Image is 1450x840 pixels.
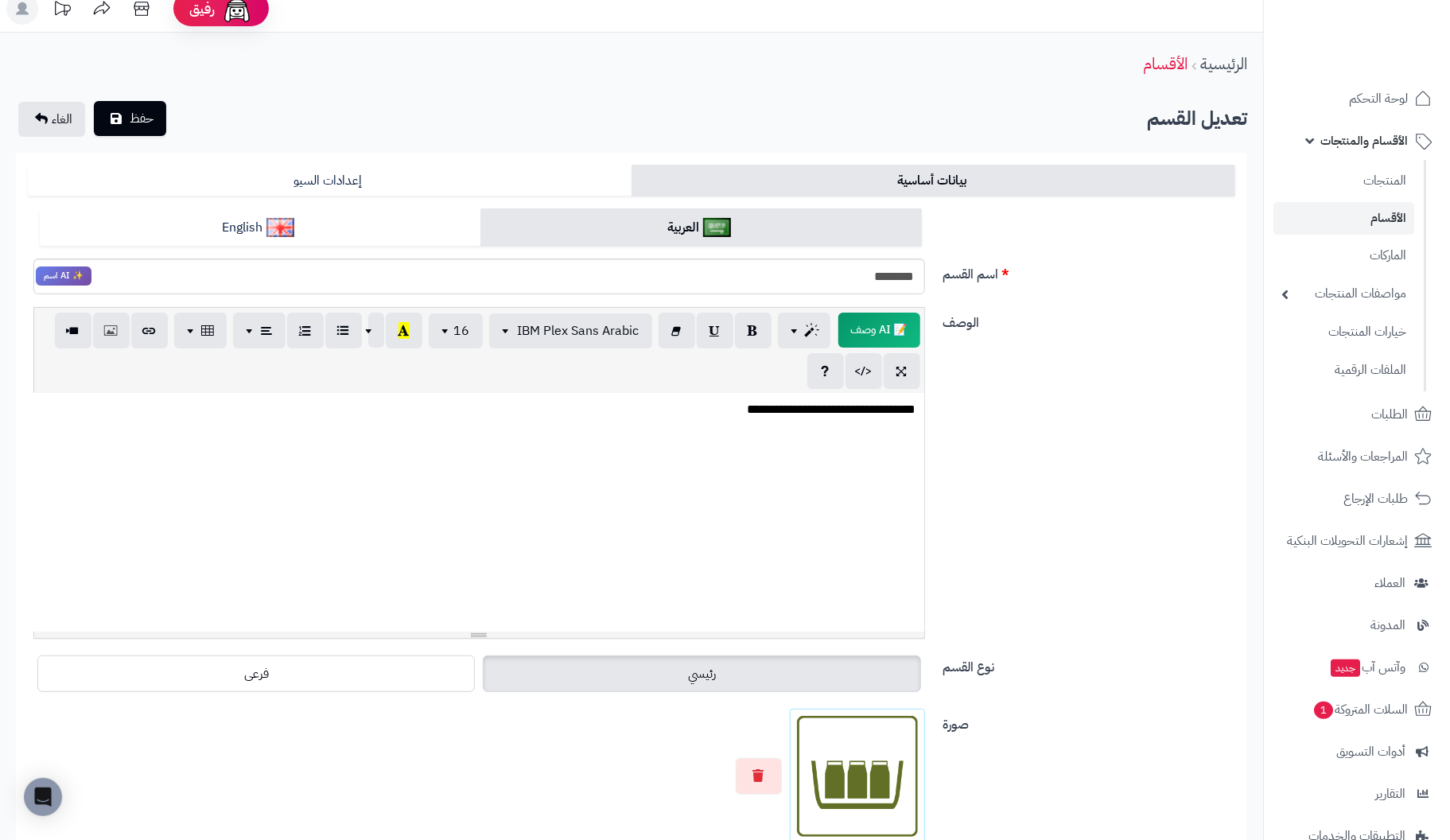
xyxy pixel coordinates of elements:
a: الماركات [1273,239,1414,273]
span: انقر لاستخدام رفيقك الذكي [36,266,91,286]
img: logo-2.png [1342,45,1435,78]
a: الغاء [18,102,85,137]
a: الأقسام [1273,202,1414,235]
span: المراجعات والأسئلة [1318,445,1408,468]
a: الرئيسية [1200,52,1247,76]
span: أدوات التسويق [1336,741,1405,763]
span: حفظ [130,109,154,128]
div: Open Intercom Messenger [24,778,62,816]
img: English [266,218,294,237]
span: IBM Plex Sans Arabic [518,321,639,340]
img: العربية [703,218,731,237]
span: 16 [454,321,470,340]
a: المراجعات والأسئلة [1273,437,1440,476]
a: English [40,208,480,247]
a: بيانات أساسية [632,165,1235,196]
span: جديد [1331,659,1360,677]
label: الوصف [937,307,1242,332]
a: طلبات الإرجاع [1273,480,1440,518]
span: لوحة التحكم [1349,87,1408,110]
a: السلات المتروكة1 [1273,690,1440,729]
a: المدونة [1273,606,1440,644]
button: IBM Plex Sans Arabic [489,313,652,348]
a: العربية [480,208,921,247]
label: نوع القسم [937,651,1242,677]
span: المدونة [1370,614,1405,636]
a: أدوات التسويق [1273,733,1440,771]
span: فرعى [244,664,269,683]
span: انقر لاستخدام رفيقك الذكي [838,313,920,348]
img: 1756202551-Outlines%20Baskets.png [797,716,918,837]
a: إشعارات التحويلات البنكية [1273,522,1440,560]
span: الأقسام والمنتجات [1320,130,1408,152]
label: اسم القسم [937,259,1242,284]
a: مواصفات المنتجات [1273,277,1414,311]
a: إعدادات السيو [28,165,632,196]
span: إشعارات التحويلات البنكية [1287,530,1408,552]
button: حفظ [94,101,166,136]
a: الطلبات [1273,395,1440,434]
span: وآتس آب [1329,656,1405,679]
a: خيارات المنتجات [1273,315,1414,349]
span: السلات المتروكة [1312,698,1408,721]
a: الأقسام [1143,52,1188,76]
span: 1 [1314,702,1333,719]
label: صورة [937,709,1242,734]
a: التقارير [1273,775,1440,813]
span: الغاء [52,110,72,129]
span: رئيسي [688,664,716,683]
a: المنتجات [1273,164,1414,198]
a: الملفات الرقمية [1273,353,1414,387]
span: العملاء [1374,572,1405,594]
span: التقارير [1375,783,1405,805]
a: لوحة التحكم [1273,80,1440,118]
b: تعديل القسم [1147,104,1247,133]
button: 16 [429,313,483,348]
span: الطلبات [1371,403,1408,426]
span: طلبات الإرجاع [1343,488,1408,510]
a: وآتس آبجديد [1273,648,1440,686]
a: العملاء [1273,564,1440,602]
